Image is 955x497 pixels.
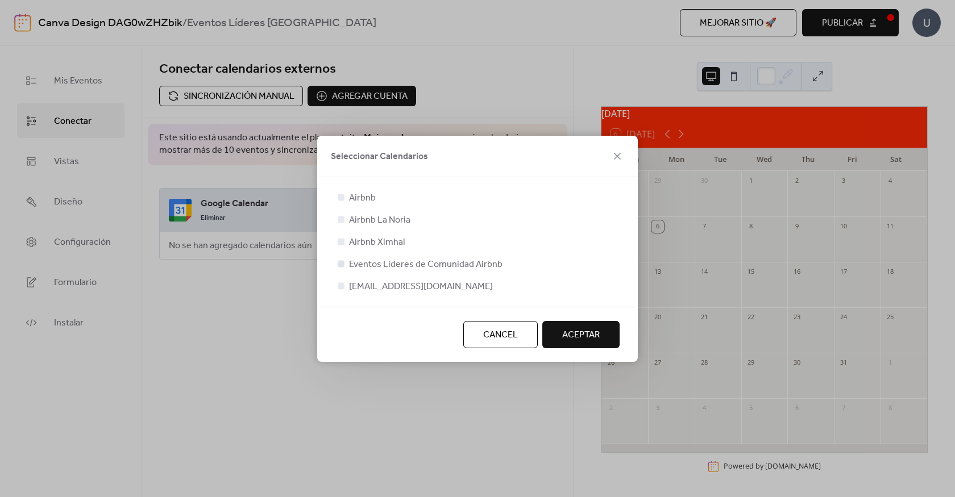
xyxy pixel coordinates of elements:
[349,191,376,205] span: Airbnb
[349,258,503,272] span: Eventos Líderes de Comunidad Airbnb
[542,321,620,348] button: ACEPTAR
[349,214,410,227] span: Airbnb La Noria
[331,150,428,164] span: Seleccionar Calendarios
[562,328,600,342] span: ACEPTAR
[349,236,405,249] span: Airbnb Ximhai
[483,328,518,342] span: Cancel
[349,280,493,294] span: [EMAIL_ADDRESS][DOMAIN_NAME]
[463,321,538,348] button: Cancel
